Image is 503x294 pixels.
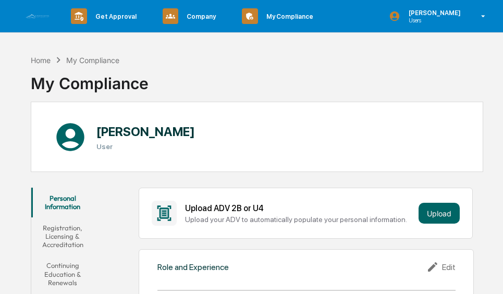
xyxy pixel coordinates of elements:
[185,215,414,224] div: Upload your ADV to automatically populate your personal information.
[426,261,456,273] div: Edit
[96,124,195,139] h1: [PERSON_NAME]
[96,142,195,151] h3: User
[157,262,229,272] div: Role and Experience
[31,217,94,255] button: Registration, Licensing & Accreditation
[31,255,94,293] button: Continuing Education & Renewals
[25,14,50,19] img: logo
[400,9,466,17] p: [PERSON_NAME]
[419,203,460,224] button: Upload
[400,17,466,24] p: Users
[31,188,94,217] button: Personal Information
[66,56,119,65] div: My Compliance
[185,203,414,213] div: Upload ADV 2B or U4
[258,13,318,20] p: My Compliance
[178,13,221,20] p: Company
[87,13,142,20] p: Get Approval
[31,56,51,65] div: Home
[31,66,149,93] div: My Compliance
